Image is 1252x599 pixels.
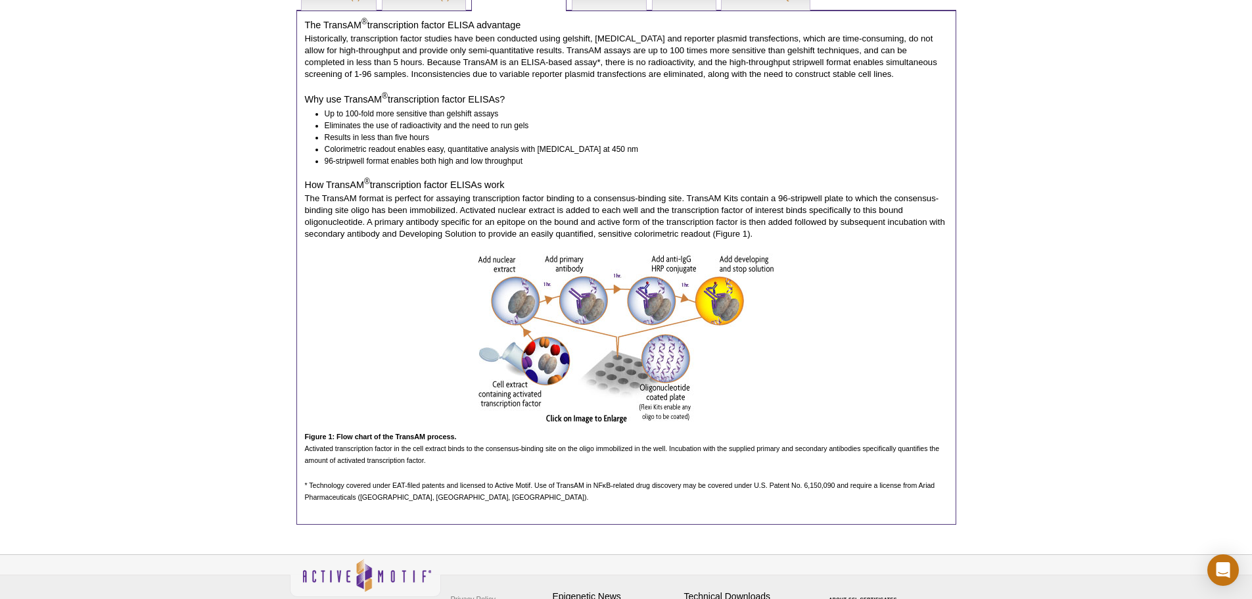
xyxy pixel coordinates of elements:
[325,120,936,132] li: Eliminates the use of radioactivity and the need to run gels
[325,108,936,120] li: Up to 100-fold more sensitive than gelshift assays
[305,33,948,80] p: Historically, transcription factor studies have been conducted using gelshift, [MEDICAL_DATA] and...
[478,253,774,423] img: Flow chart of the TransAM DNA binding transcription factor ELISA method for measurement of activa...
[305,481,935,501] span: * Technology covered under EAT-filed patents and licensed to Active Motif. Use of TransAM in NFκB...
[325,132,936,143] li: Results in less than five hours
[325,155,936,167] li: 96-stripwell format enables both high and low throughput
[1207,554,1239,586] div: Open Intercom Messenger
[305,193,948,240] p: The TransAM format is perfect for assaying transcription factor binding to a consensus-binding si...
[305,179,948,191] h4: How TransAM transcription factor ELISAs work
[305,93,948,105] h4: Why use TransAM transcription factor ELISAs?
[305,444,940,464] span: Activated transcription factor in the cell extract binds to the consensus-binding site on the oli...
[361,17,367,26] sup: ®
[325,143,936,155] li: Colorimetric readout enables easy, quantitative analysis with [MEDICAL_DATA] at 450 nm
[382,91,388,101] sup: ®
[364,177,370,186] sup: ®
[305,427,948,443] h5: Figure 1: Flow chart of the TransAM process.
[305,19,948,31] h4: The TransAM transcription factor ELISA advantage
